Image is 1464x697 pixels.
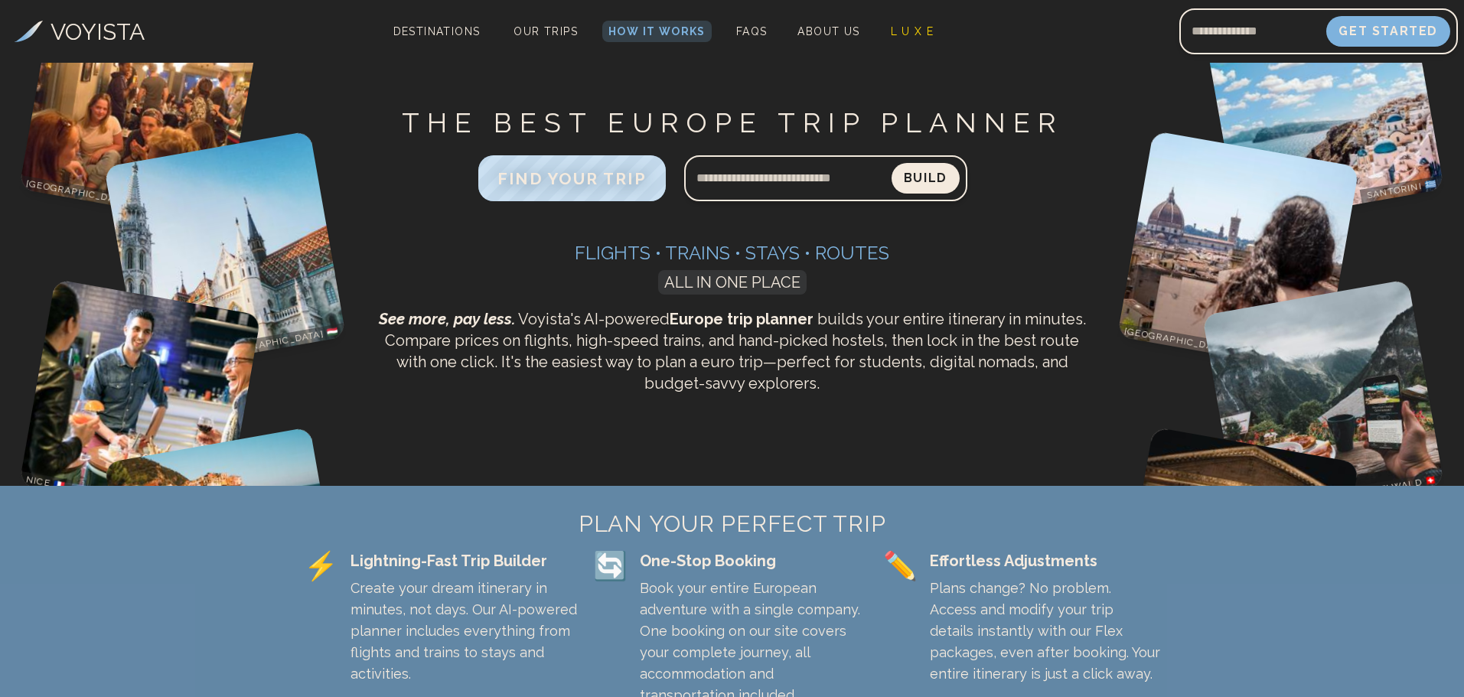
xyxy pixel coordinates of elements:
a: L U X E [885,21,941,42]
span: FAQs [736,25,768,37]
a: FIND YOUR TRIP [478,173,665,187]
a: Our Trips [507,21,584,42]
img: Gimmelwald [1202,279,1445,522]
a: About Us [791,21,866,42]
button: FIND YOUR TRIP [478,155,665,201]
img: Nice [19,279,262,522]
span: L U X E [891,25,934,37]
img: Budapest [104,131,347,373]
span: About Us [797,25,859,37]
p: Nice 🇫🇷 [19,471,73,494]
p: Plans change? No problem. Access and modify your trip details instantly with our Flex packages, e... [930,578,1161,685]
p: Create your dream itinerary in minutes, not days. Our AI-powered planner includes everything from... [351,578,582,685]
span: ⚡ [304,550,338,581]
h1: THE BEST EUROPE TRIP PLANNER [372,106,1092,140]
a: FAQs [730,21,774,42]
span: ✏️ [883,550,918,581]
p: Voyista's AI-powered builds your entire itinerary in minutes. Compare prices on flights, high-spe... [372,308,1092,394]
span: Our Trips [514,25,578,37]
span: 🔄 [593,550,628,581]
span: ALL IN ONE PLACE [658,270,807,295]
h3: VOYISTA [51,15,145,49]
img: Florence [1117,131,1360,373]
span: How It Works [608,25,706,37]
button: Get Started [1326,16,1450,47]
a: How It Works [602,21,712,42]
strong: Europe trip planner [670,310,814,328]
div: Effortless Adjustments [930,550,1161,572]
span: See more, pay less. [379,310,515,328]
div: One-Stop Booking [640,550,871,572]
button: Build [892,163,960,194]
h2: PLAN YOUR PERFECT TRIP [304,510,1161,538]
input: Email address [1179,13,1326,50]
img: Voyista Logo [15,21,43,42]
a: VOYISTA [15,15,145,49]
input: Search query [684,160,892,197]
span: FIND YOUR TRIP [497,169,646,188]
div: Lightning-Fast Trip Builder [351,550,582,572]
span: Destinations [387,19,487,64]
h3: Flights • Trains • Stays • Routes [372,241,1092,265]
